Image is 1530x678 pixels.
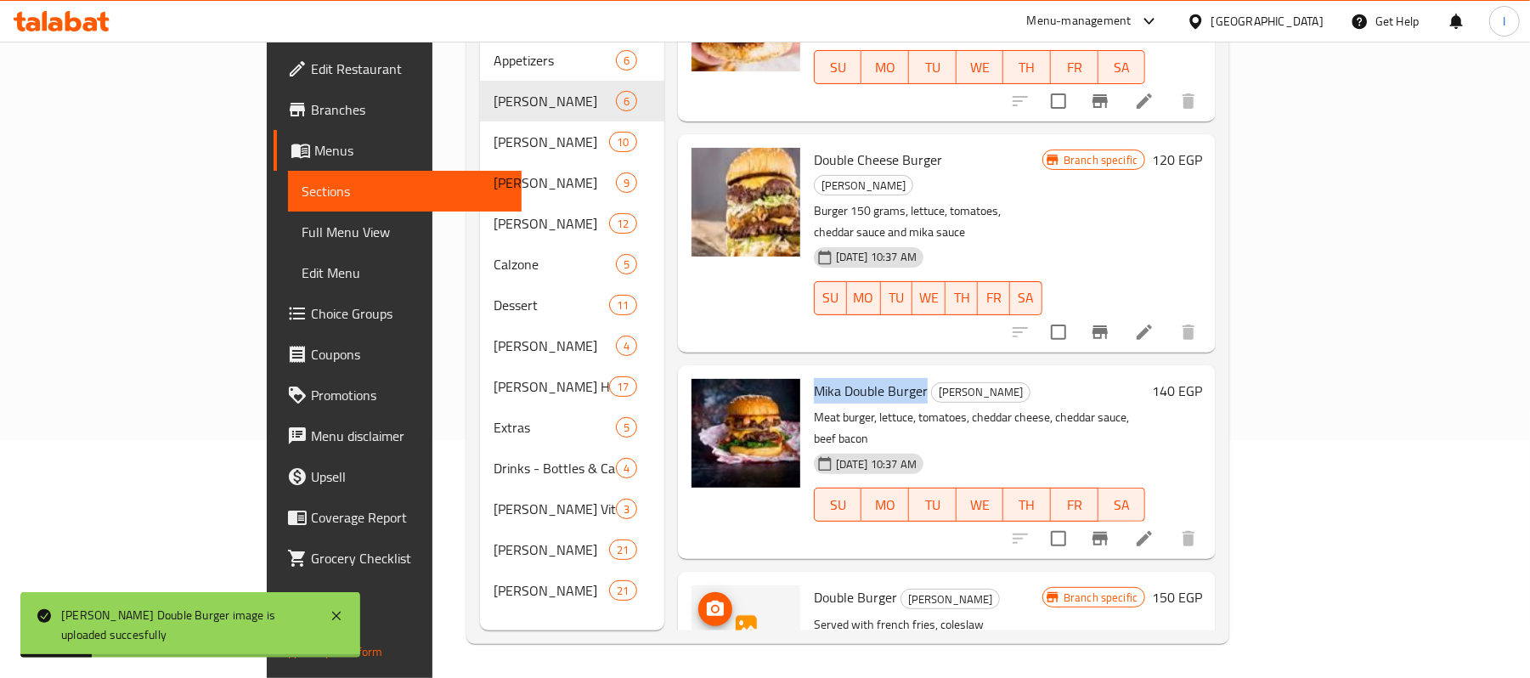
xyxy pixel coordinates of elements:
span: Promotions [311,385,509,405]
span: Menus [314,140,509,161]
div: Drinks - Bottles & Cans4 [480,448,663,489]
span: Branch specific [1057,152,1144,168]
span: [PERSON_NAME] [494,336,615,356]
button: SA [1098,50,1146,84]
nav: Menu sections [480,33,663,618]
a: Coverage Report [274,497,522,538]
span: 10 [610,134,635,150]
button: delete [1168,312,1209,353]
span: 4 [617,460,636,477]
span: MO [854,285,874,310]
div: Dessert11 [480,285,663,325]
div: items [609,580,636,601]
span: Extras [494,417,615,438]
span: TH [1010,493,1044,517]
span: Full Menu View [302,222,509,242]
a: Menu disclaimer [274,415,522,456]
h6: 120 EGP [1152,148,1202,172]
button: TU [909,488,957,522]
span: SU [821,493,855,517]
img: Double Cheese Burger [692,148,800,257]
span: Grocery Checklist [311,548,509,568]
div: [PERSON_NAME]21 [480,529,663,570]
a: Menus [274,130,522,171]
span: FR [1058,55,1092,80]
span: Dessert [494,295,609,315]
span: 5 [617,420,636,436]
div: [PERSON_NAME] Double Burger image is uploaded succesfully [61,606,313,644]
span: Select to update [1041,314,1076,350]
div: Extras5 [480,407,663,448]
span: SA [1105,55,1139,80]
span: 3 [617,501,636,517]
span: TU [916,55,950,80]
a: Full Menu View [288,212,522,252]
span: [DATE] 10:37 AM [829,456,923,472]
div: [PERSON_NAME] Vitamins3 [480,489,663,529]
p: Meat burger, lettuce, tomatoes, cheddar cheese, cheddar sauce, beef bacon [814,407,1145,449]
span: Appetizers [494,50,615,71]
span: TH [1010,55,1044,80]
span: Double Burger [814,585,897,610]
div: items [616,336,637,356]
div: [PERSON_NAME] Hot Drinks17 [480,366,663,407]
div: items [616,417,637,438]
div: Mika Juice [494,580,609,601]
a: Coupons [274,334,522,375]
h6: 140 EGP [1152,379,1202,403]
div: [PERSON_NAME]4 [480,325,663,366]
button: TH [1003,50,1051,84]
span: SU [821,55,855,80]
div: items [609,376,636,397]
div: Mika Burgers [814,175,913,195]
span: Edit Restaurant [311,59,509,79]
button: MO [861,488,909,522]
button: upload picture [698,592,732,626]
span: Choice Groups [311,303,509,324]
span: [PERSON_NAME] [901,590,999,609]
div: Appetizers6 [480,40,663,81]
span: Coupons [311,344,509,364]
div: [GEOGRAPHIC_DATA] [1211,12,1324,31]
span: 9 [617,175,636,191]
span: TU [916,493,950,517]
div: Mika Burgers [931,382,1030,403]
button: delete [1168,81,1209,121]
div: Mika Cocktail [494,540,609,560]
div: Menu-management [1027,11,1132,31]
span: TU [888,285,906,310]
div: Mika Burgers [900,589,1000,609]
span: Mika Double Burger [814,378,928,404]
span: TH [952,285,971,310]
span: FR [985,285,1003,310]
a: Grocery Checklist [274,538,522,579]
div: [PERSON_NAME]10 [480,121,663,162]
span: I [1503,12,1505,31]
span: Select to update [1041,83,1076,119]
span: MO [868,493,902,517]
span: [PERSON_NAME] [932,382,1030,402]
span: Calzone [494,254,615,274]
span: Menu disclaimer [311,426,509,446]
span: [PERSON_NAME] [494,540,609,560]
button: FR [1051,50,1098,84]
button: MO [861,50,909,84]
button: TH [946,281,978,315]
div: [PERSON_NAME]6 [480,81,663,121]
span: 21 [610,542,635,558]
a: Edit Restaurant [274,48,522,89]
a: Sections [288,171,522,212]
span: Drinks - Bottles & Cans [494,458,615,478]
button: delete [1168,518,1209,559]
span: Branches [311,99,509,120]
span: [DATE] 10:37 AM [829,249,923,265]
h6: 150 EGP [1152,585,1202,609]
div: Mika Waffles [494,336,615,356]
span: 6 [617,93,636,110]
span: SU [821,285,840,310]
div: items [616,254,637,274]
a: Edit menu item [1134,528,1155,549]
span: [PERSON_NAME] [494,132,609,152]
